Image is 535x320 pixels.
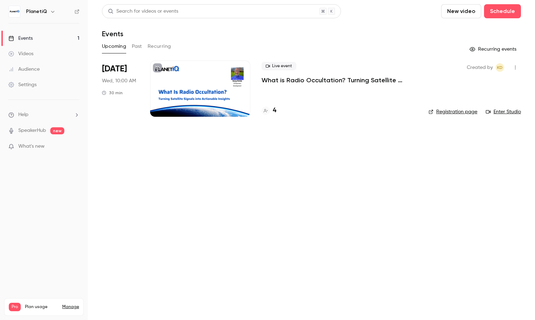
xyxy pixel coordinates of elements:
[102,41,126,52] button: Upcoming
[8,111,79,119] li: help-dropdown-opener
[9,6,20,17] img: PlanetiQ
[8,50,33,57] div: Videos
[18,111,28,119] span: Help
[148,41,171,52] button: Recurring
[102,77,136,84] span: Wed, 10:00 AM
[62,304,79,310] a: Manage
[18,143,45,150] span: What's new
[132,41,142,52] button: Past
[466,44,521,55] button: Recurring events
[428,108,477,115] a: Registration page
[25,304,58,310] span: Plan usage
[496,63,504,72] span: Karen Dubey
[102,90,123,96] div: 30 min
[497,63,503,72] span: KD
[102,60,139,117] div: Oct 15 Wed, 10:00 AM (America/Los Angeles)
[8,81,37,88] div: Settings
[50,127,64,134] span: new
[262,76,417,84] a: What is Radio Occultation? Turning Satellite Signals into Actionable Insights
[26,8,47,15] h6: PlanetiQ
[102,30,123,38] h1: Events
[262,106,276,115] a: 4
[273,106,276,115] h4: 4
[486,108,521,115] a: Enter Studio
[262,62,296,70] span: Live event
[18,127,46,134] a: SpeakerHub
[102,63,127,75] span: [DATE]
[484,4,521,18] button: Schedule
[8,35,33,42] div: Events
[441,4,481,18] button: New video
[467,63,493,72] span: Created by
[8,66,40,73] div: Audience
[108,8,178,15] div: Search for videos or events
[9,303,21,311] span: Pro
